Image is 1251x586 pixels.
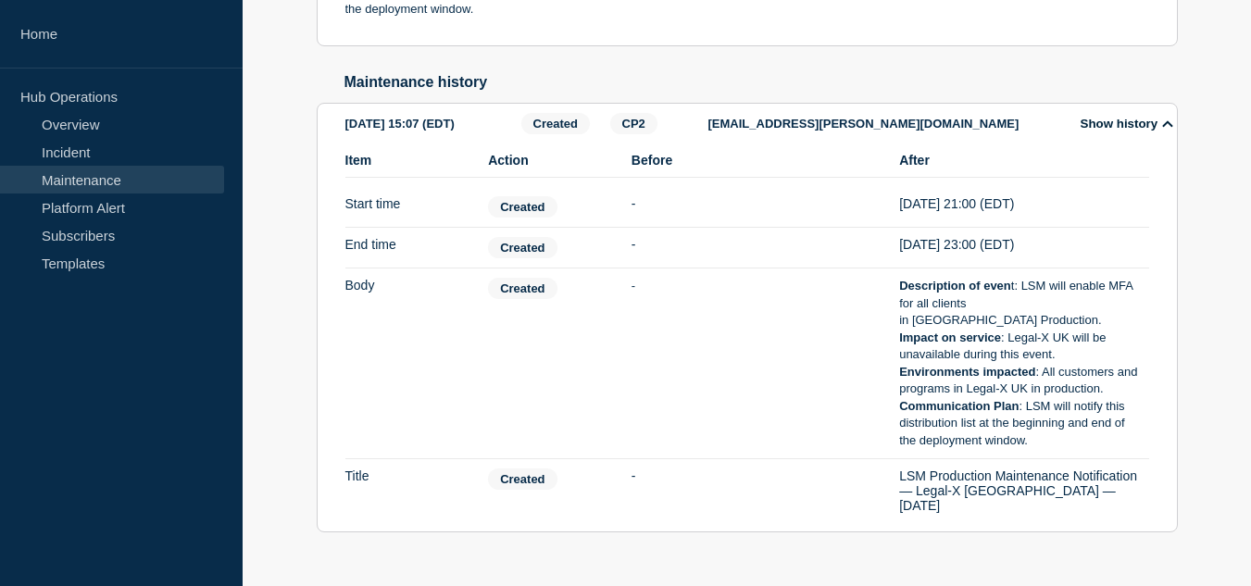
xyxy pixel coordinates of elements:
button: Show history [1075,116,1179,131]
strong: Environments impacted [899,365,1035,379]
div: LSM Production Maintenance Notification — Legal-X [GEOGRAPHIC_DATA] — [DATE] [899,468,1148,513]
div: - [632,196,881,218]
h2: Maintenance history [344,74,1178,91]
p: : LSM will notify this distribution list at the beginning and end of the deployment window. [899,398,1148,449]
span: Created [488,468,557,490]
span: Created [521,113,590,134]
span: After [899,153,1148,168]
span: Item [345,153,470,168]
span: Created [488,278,557,299]
p: [EMAIL_ADDRESS][PERSON_NAME][DOMAIN_NAME] [708,117,1060,131]
div: - [632,237,881,258]
p: - [632,278,881,294]
div: [DATE] 23:00 (EDT) [899,237,1148,258]
div: End time [345,237,470,258]
span: Created [488,237,557,258]
strong: Description of even [899,279,1011,293]
span: Before [632,153,881,168]
div: [DATE] 21:00 (EDT) [899,196,1148,218]
p: : Legal-X UK will be unavailable during this event. [899,330,1148,364]
div: [DATE] 15:07 (EDT) [345,113,516,134]
div: Title [345,468,470,513]
strong: Impact on service [899,330,1001,344]
div: Start time [345,196,470,218]
span: Created [488,196,557,218]
p: t: LSM will enable MFA for all clients in [GEOGRAPHIC_DATA] Production. [899,278,1148,329]
strong: Communication Plan [899,399,1019,413]
div: Body [345,278,470,449]
span: Action [488,153,613,168]
p: : All customers and programs in Legal-X UK in production. [899,364,1148,398]
span: CP2 [610,113,657,134]
div: - [632,468,881,513]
